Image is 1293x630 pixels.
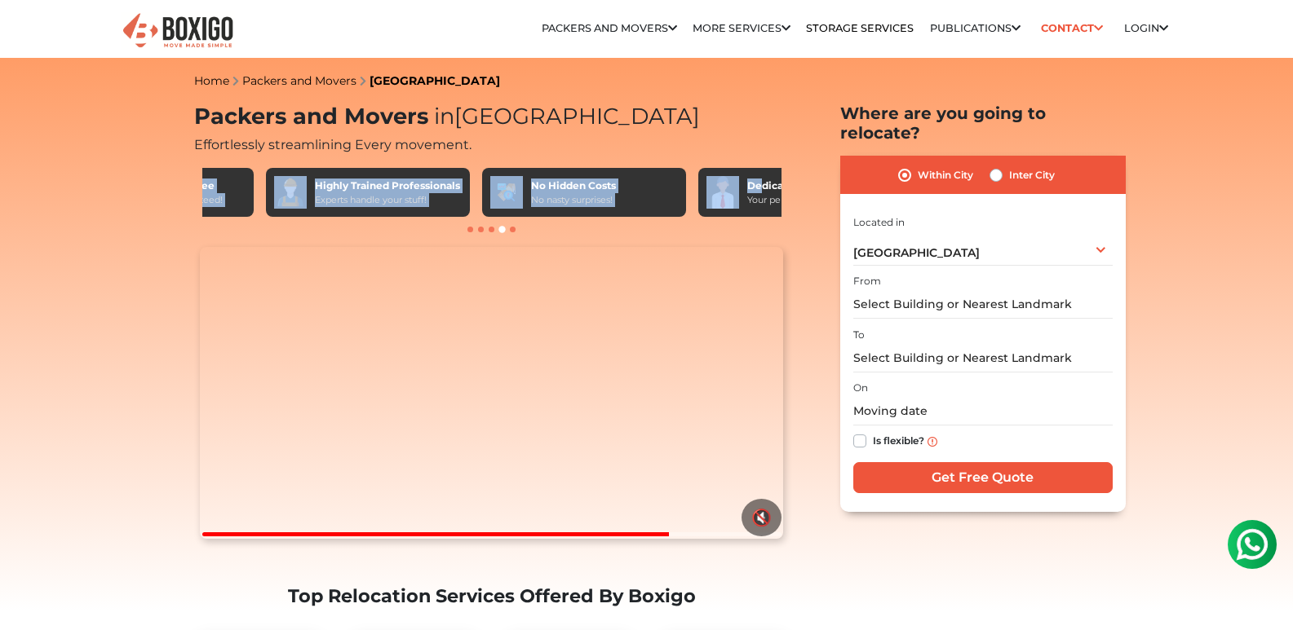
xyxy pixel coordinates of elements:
[742,499,782,536] button: 🔇
[1009,165,1055,185] label: Inter City
[840,104,1126,143] h2: Where are you going to relocate?
[531,193,616,207] div: No nasty surprises!
[853,215,905,230] label: Located in
[194,137,472,152] span: Effortlessly streamlining Every movement.
[747,178,928,193] div: Dedicated Move Coordinator
[853,381,868,395] label: On
[370,73,500,88] a: [GEOGRAPHIC_DATA]
[194,104,790,130] h1: Packers and Movers
[853,397,1113,425] input: Moving date
[1036,15,1109,41] a: Contact
[315,193,460,207] div: Experts handle your stuff!
[242,73,356,88] a: Packers and Movers
[1124,22,1168,34] a: Login
[853,344,1113,372] input: Select Building or Nearest Landmark
[918,165,973,185] label: Within City
[706,176,739,209] img: Dedicated Move Coordinator
[873,431,924,448] label: Is flexible?
[194,73,229,88] a: Home
[121,11,235,51] img: Boxigo
[531,178,616,193] div: No Hidden Costs
[200,247,783,539] video: Your browser does not support the video tag.
[853,274,881,289] label: From
[930,22,1021,34] a: Publications
[928,437,937,447] img: info
[274,176,307,209] img: Highly Trained Professionals
[428,103,700,130] span: [GEOGRAPHIC_DATA]
[315,178,460,193] div: Highly Trained Professionals
[693,22,790,34] a: More services
[490,176,523,209] img: No Hidden Costs
[747,193,928,207] div: Your personal moving [PERSON_NAME]!
[853,245,980,260] span: [GEOGRAPHIC_DATA]
[806,22,914,34] a: Storage Services
[853,328,865,342] label: To
[194,585,790,607] h2: Top Relocation Services Offered By Boxigo
[853,290,1113,319] input: Select Building or Nearest Landmark
[853,462,1113,493] input: Get Free Quote
[542,22,677,34] a: Packers and Movers
[16,16,49,49] img: whatsapp-icon.svg
[434,103,454,130] span: in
